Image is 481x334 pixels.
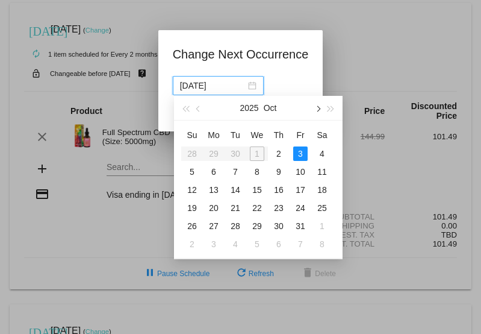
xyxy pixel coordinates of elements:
[185,165,199,179] div: 5
[250,165,264,179] div: 8
[311,163,333,181] td: 10/11/2025
[206,237,221,251] div: 3
[268,125,290,145] th: Thu
[268,235,290,253] td: 11/6/2025
[250,183,264,197] div: 15
[315,237,329,251] div: 8
[203,125,225,145] th: Mon
[293,219,308,233] div: 31
[225,217,246,235] td: 10/28/2025
[272,165,286,179] div: 9
[181,199,203,217] td: 10/19/2025
[311,235,333,253] td: 11/8/2025
[315,219,329,233] div: 1
[181,217,203,235] td: 10/26/2025
[203,217,225,235] td: 10/27/2025
[206,201,221,215] div: 20
[203,199,225,217] td: 10/20/2025
[246,235,268,253] td: 11/5/2025
[290,163,311,181] td: 10/10/2025
[293,165,308,179] div: 10
[185,183,199,197] div: 12
[264,96,277,120] button: Oct
[225,235,246,253] td: 11/4/2025
[311,125,333,145] th: Sat
[311,199,333,217] td: 10/25/2025
[315,165,329,179] div: 11
[311,96,324,120] button: Next month (PageDown)
[179,96,192,120] button: Last year (Control + left)
[181,163,203,181] td: 10/5/2025
[228,219,243,233] div: 28
[246,125,268,145] th: Wed
[290,145,311,163] td: 10/3/2025
[246,217,268,235] td: 10/29/2025
[250,219,264,233] div: 29
[324,96,338,120] button: Next year (Control + right)
[228,237,243,251] div: 4
[311,217,333,235] td: 11/1/2025
[206,165,221,179] div: 6
[185,201,199,215] div: 19
[225,163,246,181] td: 10/7/2025
[311,181,333,199] td: 10/18/2025
[181,181,203,199] td: 10/12/2025
[246,199,268,217] td: 10/22/2025
[293,237,308,251] div: 7
[225,199,246,217] td: 10/21/2025
[246,181,268,199] td: 10/15/2025
[293,147,308,161] div: 3
[181,235,203,253] td: 11/2/2025
[272,147,286,161] div: 2
[311,145,333,163] td: 10/4/2025
[228,201,243,215] div: 21
[240,96,259,120] button: 2025
[203,181,225,199] td: 10/13/2025
[185,219,199,233] div: 26
[268,199,290,217] td: 10/23/2025
[268,145,290,163] td: 10/2/2025
[250,237,264,251] div: 5
[293,201,308,215] div: 24
[228,183,243,197] div: 14
[206,183,221,197] div: 13
[293,183,308,197] div: 17
[206,219,221,233] div: 27
[268,217,290,235] td: 10/30/2025
[192,96,205,120] button: Previous month (PageUp)
[185,237,199,251] div: 2
[173,102,226,124] button: Update
[272,237,286,251] div: 6
[225,181,246,199] td: 10/14/2025
[268,181,290,199] td: 10/16/2025
[290,217,311,235] td: 10/31/2025
[250,201,264,215] div: 22
[225,125,246,145] th: Tue
[290,199,311,217] td: 10/24/2025
[272,183,286,197] div: 16
[315,183,329,197] div: 18
[272,219,286,233] div: 30
[290,125,311,145] th: Fri
[180,79,246,92] input: Select date
[268,163,290,181] td: 10/9/2025
[181,125,203,145] th: Sun
[272,201,286,215] div: 23
[290,235,311,253] td: 11/7/2025
[315,147,329,161] div: 4
[315,201,329,215] div: 25
[290,181,311,199] td: 10/17/2025
[246,163,268,181] td: 10/8/2025
[203,163,225,181] td: 10/6/2025
[173,45,309,64] h1: Change Next Occurrence
[203,235,225,253] td: 11/3/2025
[228,165,243,179] div: 7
